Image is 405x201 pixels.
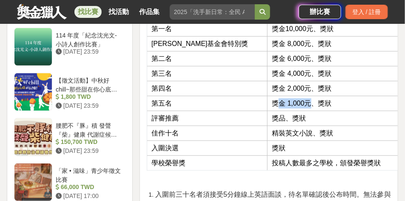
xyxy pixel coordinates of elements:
span: 獎金10,000元、獎狀 [272,25,334,32]
div: 114 年度「紀念沈光文-小詩人創作比賽」 [56,31,122,47]
input: 2025「洗手新日常：全民 ALL IN」洗手歌全台徵選 [170,4,255,20]
div: 登入 / 註冊 [345,5,388,19]
span: 學校榮譽獎 [151,159,185,167]
span: 佳作十名 [151,129,179,137]
div: 「家 • 滋味」青少年徵文比賽 [56,167,122,183]
span: 獎品、獎狀 [272,115,306,122]
span: 投稿人數最多之學校，頒發榮譽獎狀 [272,159,381,167]
span: 獎狀 [272,144,285,152]
span: 獎金 6,000元、獎狀 [272,55,331,62]
span: 獎金 1,000元、獎狀 [272,100,331,107]
span: 第二名 [151,55,172,62]
div: [DATE] 23:59 [56,101,122,110]
div: [DATE] 23:59 [56,146,122,155]
a: 114 年度「紀念沈光文-小詩人創作比賽」 [DATE] 23:59 [14,28,125,66]
span: 第三名 [151,70,172,77]
span: 獎金 4,000元、獎狀 [272,70,331,77]
span: 精裝英文小說、獎狀 [272,129,333,137]
span: 評審推薦 [151,115,179,122]
a: 找活動 [105,6,132,18]
span: [PERSON_NAME]基金會特別獎 [151,40,248,47]
a: 辦比賽 [299,5,341,19]
span: 獎金 2,000元、獎狀 [272,85,331,92]
span: 第四名 [151,85,172,92]
div: 66,000 TWD [56,183,122,192]
a: 作品集 [136,6,163,18]
div: 1,800 TWD [56,92,122,101]
a: 【徵文活動】中秋好chill~那些甜在你心底的記憶！ 1,800 TWD [DATE] 23:59 [14,73,125,111]
div: [DATE] 23:59 [56,47,122,56]
div: 150,700 TWD [56,138,122,146]
div: 【徵文活動】中秋好chill~那些甜在你心底的記憶！ [56,76,122,92]
span: 第一名 [151,25,172,32]
span: 獎金 8,000元、獎狀 [272,40,331,47]
span: 入圍決選 [151,144,179,152]
a: 找比賽 [74,6,102,18]
div: 腰肥不『豚』積 發聲『柴』健康 代謝症候群防治標語徵件活動 [56,121,122,138]
div: [DATE] 17:00 [56,192,122,201]
a: 腰肥不『豚』積 發聲『柴』健康 代謝症候群防治標語徵件活動 150,700 TWD [DATE] 23:59 [14,118,125,156]
span: 第五名 [151,100,172,107]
